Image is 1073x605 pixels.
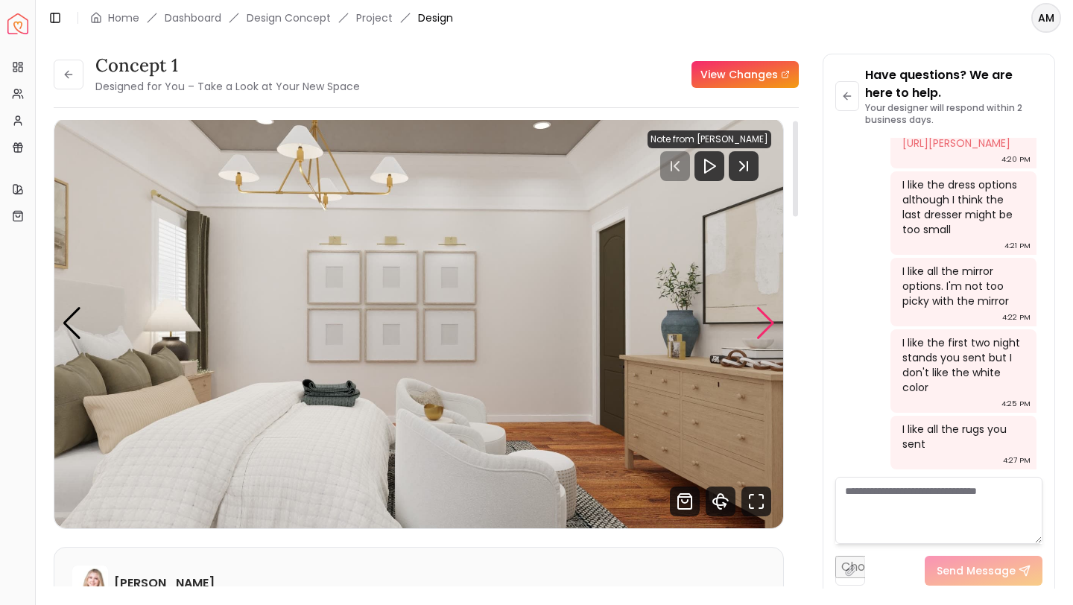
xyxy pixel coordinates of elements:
div: I like the dress options although I think the last dresser might be too small [902,177,1022,237]
div: 4:27 PM [1003,453,1031,468]
svg: Play [700,157,718,175]
a: Spacejoy [7,13,28,34]
small: Designed for You – Take a Look at Your New Space [95,79,360,94]
a: Project [356,10,393,25]
p: Have questions? We are here to help. [865,66,1042,102]
div: I like all the mirror options. I'm not too picky with the mirror [902,264,1022,308]
svg: Shop Products from this design [670,487,700,516]
li: Design Concept [247,10,331,25]
div: 4:21 PM [1004,238,1031,253]
span: Design [418,10,453,25]
h3: Concept 1 [95,54,360,77]
button: AM [1031,3,1061,33]
div: 4:20 PM [1001,152,1031,167]
div: I like the first two night stands you sent but I don't like the white color [902,335,1022,395]
div: Carousel [54,118,783,528]
div: Previous slide [62,307,82,340]
svg: 360 View [706,487,735,516]
svg: Next Track [729,151,759,181]
span: AM [1033,4,1060,31]
h6: [PERSON_NAME] [114,574,215,592]
img: Spacejoy Logo [7,13,28,34]
a: Dashboard [165,10,221,25]
a: Home [108,10,139,25]
nav: breadcrumb [90,10,453,25]
p: Your designer will respond within 2 business days. [865,102,1042,126]
div: Next slide [756,307,776,340]
img: Design Render 1 [54,118,783,528]
div: 4:22 PM [1002,310,1031,325]
div: 6 / 7 [54,118,783,528]
div: Note from [PERSON_NAME] [648,130,771,148]
img: Hannah James [72,566,108,601]
a: View Changes [691,61,799,88]
svg: Fullscreen [741,487,771,516]
div: I like all the rugs you sent [902,422,1022,452]
div: 4:25 PM [1001,396,1031,411]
